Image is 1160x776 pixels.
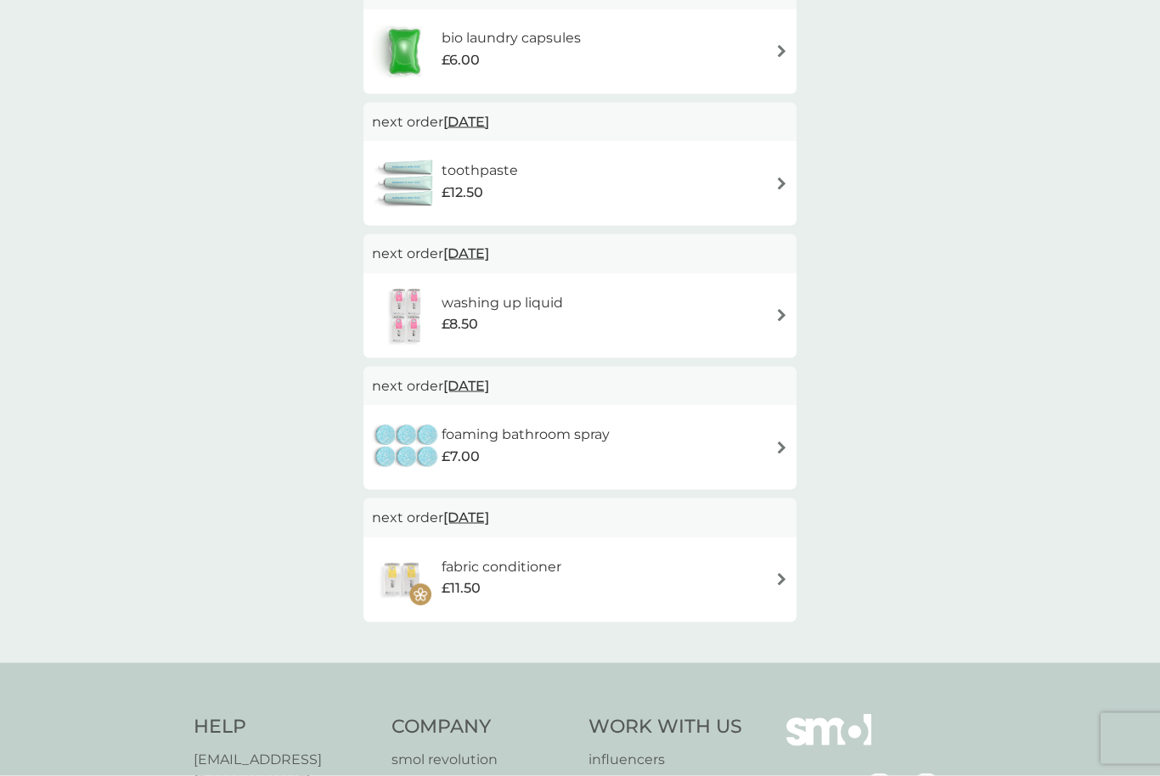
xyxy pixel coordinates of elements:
img: smol [786,714,871,772]
img: washing up liquid [372,286,442,346]
img: arrow right [775,177,788,190]
img: arrow right [775,45,788,58]
span: [DATE] [443,237,489,270]
h4: Help [194,714,374,740]
p: next order [372,243,788,265]
span: £12.50 [442,182,483,204]
h4: Company [391,714,572,740]
h6: toothpaste [442,160,518,182]
span: £6.00 [442,49,480,71]
span: [DATE] [443,501,489,534]
img: fabric conditioner [372,550,431,610]
h6: fabric conditioner [442,556,561,578]
a: smol revolution [391,749,572,771]
span: £11.50 [442,577,481,599]
p: next order [372,375,788,397]
p: next order [372,111,788,133]
img: arrow right [775,441,788,454]
span: [DATE] [443,369,489,402]
h6: bio laundry capsules [442,27,581,49]
img: bio laundry capsules [372,22,436,82]
img: arrow right [775,573,788,586]
h4: Work With Us [588,714,742,740]
p: next order [372,507,788,529]
img: toothpaste [372,154,442,213]
img: arrow right [775,309,788,322]
h6: washing up liquid [442,292,563,314]
span: [DATE] [443,105,489,138]
h6: foaming bathroom spray [442,424,610,446]
img: foaming bathroom spray [372,418,442,477]
span: £7.00 [442,446,480,468]
a: influencers [588,749,742,771]
span: £8.50 [442,313,478,335]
